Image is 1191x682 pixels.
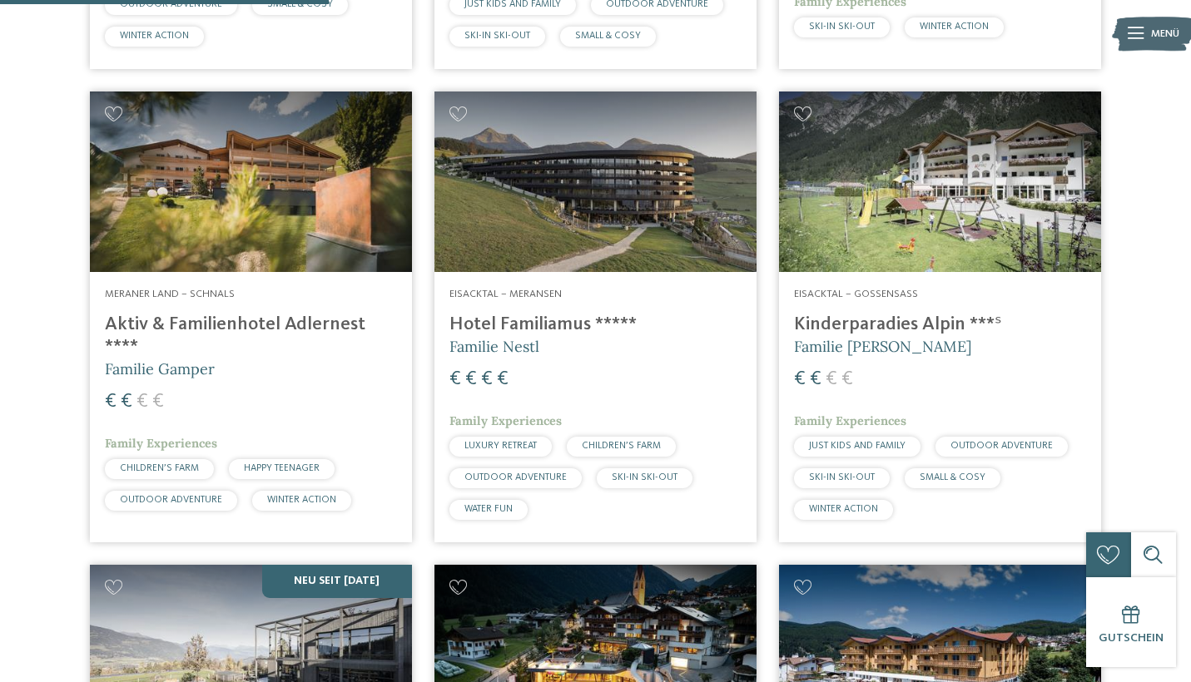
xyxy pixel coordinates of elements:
[465,369,477,389] span: €
[449,337,539,356] span: Familie Nestl
[449,289,562,299] span: Eisacktal – Meransen
[90,91,412,273] img: Aktiv & Familienhotel Adlernest ****
[794,314,1086,336] h4: Kinderparadies Alpin ***ˢ
[497,369,509,389] span: €
[950,441,1053,451] span: OUTDOOR ADVENTURE
[582,441,661,451] span: CHILDREN’S FARM
[575,31,641,41] span: SMALL & COSY
[826,369,837,389] span: €
[794,369,806,389] span: €
[267,495,336,505] span: WINTER ACTION
[105,392,117,412] span: €
[612,472,677,482] span: SKI-IN SKI-OUT
[779,91,1101,542] a: Familienhotels gesucht? Hier findet ihr die besten! Eisacktal – Gossensass Kinderparadies Alpin *...
[920,472,985,482] span: SMALL & COSY
[105,314,397,358] h4: Aktiv & Familienhotel Adlernest ****
[1099,632,1164,644] span: Gutschein
[449,369,461,389] span: €
[464,472,567,482] span: OUTDOOR ADVENTURE
[809,504,878,514] span: WINTER ACTION
[481,369,493,389] span: €
[434,91,757,542] a: Familienhotels gesucht? Hier findet ihr die besten! Eisacktal – Meransen Hotel Familiamus ***** F...
[809,441,906,451] span: JUST KIDS AND FAMILY
[841,369,853,389] span: €
[120,495,222,505] span: OUTDOOR ADVENTURE
[449,413,562,428] span: Family Experiences
[810,369,821,389] span: €
[794,413,906,428] span: Family Experiences
[434,91,757,273] img: Familienhotels gesucht? Hier findet ihr die besten!
[121,392,132,412] span: €
[90,91,412,542] a: Familienhotels gesucht? Hier findet ihr die besten! Meraner Land – Schnals Aktiv & Familienhotel ...
[920,22,989,32] span: WINTER ACTION
[779,91,1101,273] img: Kinderparadies Alpin ***ˢ
[120,463,199,473] span: CHILDREN’S FARM
[136,392,148,412] span: €
[464,504,513,514] span: WATER FUN
[244,463,320,473] span: HAPPY TEENAGER
[120,31,189,41] span: WINTER ACTION
[794,337,971,356] span: Familie [PERSON_NAME]
[105,436,217,451] span: Family Experiences
[105,359,215,378] span: Familie Gamper
[105,289,235,299] span: Meraner Land – Schnals
[809,472,875,482] span: SKI-IN SKI-OUT
[1086,577,1176,667] a: Gutschein
[152,392,164,412] span: €
[794,289,918,299] span: Eisacktal – Gossensass
[464,31,530,41] span: SKI-IN SKI-OUT
[464,441,537,451] span: LUXURY RETREAT
[809,22,875,32] span: SKI-IN SKI-OUT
